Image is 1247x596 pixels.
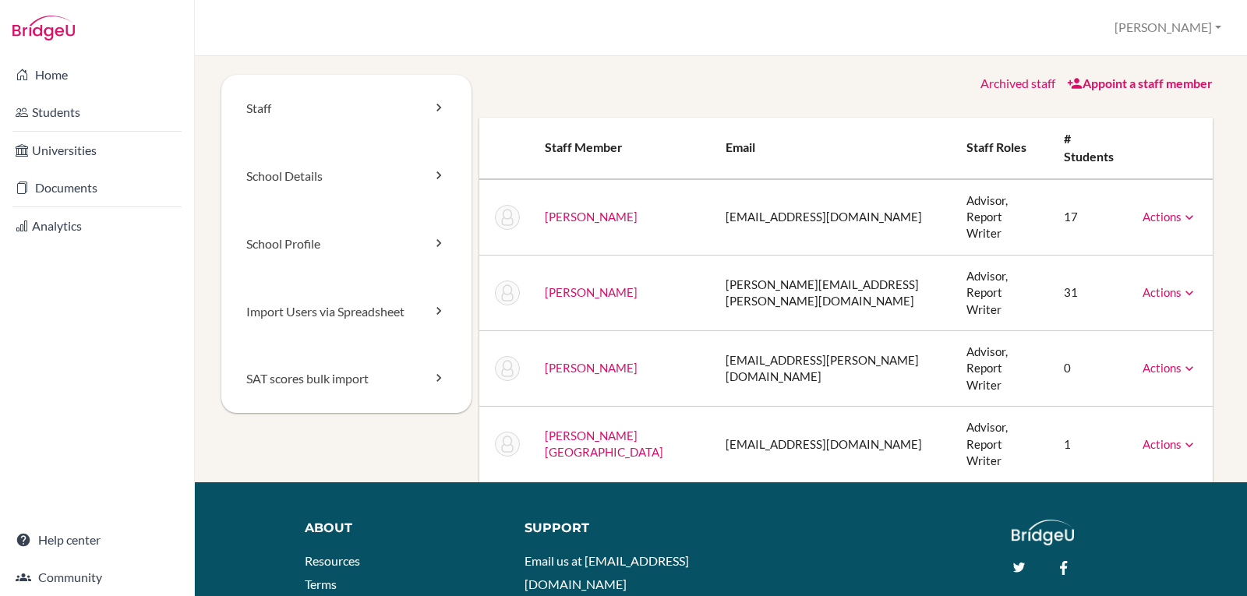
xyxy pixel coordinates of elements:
[1051,407,1130,482] td: 1
[954,179,1051,256] td: Advisor, Report Writer
[713,179,954,256] td: [EMAIL_ADDRESS][DOMAIN_NAME]
[3,562,191,593] a: Community
[12,16,75,41] img: Bridge-U
[221,345,472,413] a: SAT scores bulk import
[1051,331,1130,407] td: 0
[3,524,191,555] a: Help center
[980,76,1055,90] a: Archived staff
[1051,179,1130,256] td: 17
[495,280,520,305] img: William Havens
[525,553,689,591] a: Email us at [EMAIL_ADDRESS][DOMAIN_NAME]
[954,331,1051,407] td: Advisor, Report Writer
[221,75,472,143] a: Staff
[3,172,191,203] a: Documents
[1051,255,1130,330] td: 31
[305,520,501,538] div: About
[305,553,360,568] a: Resources
[525,520,708,538] div: Support
[221,210,472,278] a: School Profile
[1012,520,1075,545] img: logo_white@2x-f4f0deed5e89b7ecb1c2cc34c3e3d731f90f0f143d5ea2071677605dd97b5244.png
[3,135,191,166] a: Universities
[532,118,714,179] th: Staff member
[221,278,472,346] a: Import Users via Spreadsheet
[713,407,954,482] td: [EMAIL_ADDRESS][DOMAIN_NAME]
[1067,76,1213,90] a: Appoint a staff member
[545,285,638,299] a: [PERSON_NAME]
[954,407,1051,482] td: Advisor, Report Writer
[3,59,191,90] a: Home
[1143,361,1197,375] a: Actions
[495,432,520,457] img: Karissa Pattison
[495,205,520,230] img: Judith Havens
[713,331,954,407] td: [EMAIL_ADDRESS][PERSON_NAME][DOMAIN_NAME]
[3,210,191,242] a: Analytics
[1143,210,1197,224] a: Actions
[495,356,520,381] img: DaeGyu Lee
[545,361,638,375] a: [PERSON_NAME]
[545,428,663,459] a: [PERSON_NAME][GEOGRAPHIC_DATA]
[221,143,472,210] a: School Details
[954,118,1051,179] th: Staff roles
[713,255,954,330] td: [PERSON_NAME][EMAIL_ADDRESS][PERSON_NAME][DOMAIN_NAME]
[713,118,954,179] th: Email
[1143,437,1197,451] a: Actions
[1143,285,1197,299] a: Actions
[545,210,638,224] a: [PERSON_NAME]
[954,255,1051,330] td: Advisor, Report Writer
[1051,118,1130,179] th: # students
[3,97,191,128] a: Students
[305,577,337,591] a: Terms
[1107,13,1228,42] button: [PERSON_NAME]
